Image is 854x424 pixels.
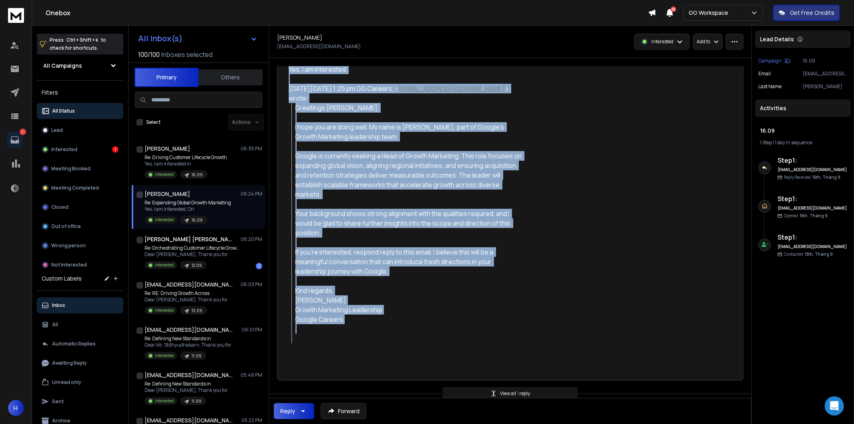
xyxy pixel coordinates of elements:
p: Yes, I am interested in [145,161,227,167]
span: 15th, Tháng 9 [800,213,828,218]
div: 1 [112,146,119,153]
button: Unread only [37,374,123,390]
p: 06:36 PM [241,145,262,152]
p: [PERSON_NAME] [803,83,848,90]
button: Others [199,69,263,86]
h1: [PERSON_NAME] [145,190,190,198]
p: Re: Defining New Standards in [145,335,231,342]
h6: Step 1 : [778,232,848,242]
button: All Campaigns [37,58,123,74]
p: Interested [155,353,174,359]
p: Lead Details [760,35,794,43]
p: 16.09 [191,217,203,223]
img: logo [8,8,24,23]
p: Yes, I am interested. On [145,206,231,212]
button: Reply [274,403,314,419]
h3: Inboxes selected [161,50,213,59]
div: Kind regards, [PERSON_NAME] Growth Marketing Leadership Google Careers [295,286,522,324]
p: Sent [52,398,64,405]
p: 12.09 [191,262,202,269]
p: Wrong person [51,242,86,249]
button: Not Interested [37,257,123,273]
p: Campaign [758,58,782,64]
p: Contacted [784,251,833,257]
p: Email [758,71,771,77]
h6: [EMAIL_ADDRESS][DOMAIN_NAME] [778,244,848,250]
h3: Custom Labels [42,275,82,283]
h1: [PERSON_NAME] [277,34,322,42]
button: All [37,317,123,333]
button: Automatic Replies [37,336,123,352]
h1: [EMAIL_ADDRESS][DOMAIN_NAME] [145,326,233,334]
button: Interested1 [37,141,123,157]
button: H [8,400,24,416]
div: I hope you are doing well. My name is [PERSON_NAME], part of Google’s Growth Marketing leadership... [295,122,522,141]
div: Open Intercom Messenger [825,396,844,416]
p: Out of office [51,223,81,230]
button: Closed [37,199,123,215]
p: 1 [20,129,26,135]
button: Wrong person [37,238,123,254]
p: Dear [PERSON_NAME], Thank you for [145,297,228,303]
div: Yes, I am interested. [289,65,522,74]
p: All Status [52,108,75,114]
p: Inbox [52,302,65,309]
p: 06:01 PM [242,327,262,333]
button: All Inbox(s) [132,30,264,46]
button: Meeting Completed [37,180,123,196]
span: 1 Step [760,139,772,146]
div: If you’re interested, respond reply to this email. I believe this will be a meaningful conversati... [295,247,522,276]
p: Automatic Replies [52,341,96,347]
p: 16.09 [803,58,848,64]
p: Dear [PERSON_NAME], Thank you for [145,387,228,394]
button: Sent [37,394,123,410]
span: 1 [517,390,519,397]
p: 16.09 [191,172,203,178]
span: Ctrl + Shift + k [65,35,99,44]
p: Re: Orchestrating Customer Lifecycle Growth [145,245,241,251]
p: [EMAIL_ADDRESS][DOMAIN_NAME] [277,43,361,50]
p: Interested [155,398,174,404]
button: Out of office [37,218,123,234]
p: Meeting Booked [51,166,90,172]
p: 06:03 PM [241,281,262,288]
h6: Step 1 : [778,194,848,204]
p: Get Free Credits [790,9,834,17]
h6: Step 1 : [778,155,848,165]
h1: 16.09 [760,127,846,135]
h1: [EMAIL_ADDRESS][DOMAIN_NAME] [145,281,233,289]
p: Add to [697,38,710,45]
p: Meeting Completed [51,185,99,191]
p: Dear [PERSON_NAME], Thank you for [145,251,241,258]
p: All [52,321,58,328]
button: Forward [321,403,366,419]
h1: All Inbox(s) [138,34,183,42]
span: 1 day in sequence [775,139,812,146]
span: 100 / 100 [138,50,160,59]
h1: Onebox [46,8,648,18]
label: Select [146,119,161,125]
p: 06:20 PM [241,236,262,242]
div: Greetings [PERSON_NAME], [295,103,522,113]
h6: [EMAIL_ADDRESS][DOMAIN_NAME] [778,205,848,211]
p: Awaiting Reply [52,360,87,366]
p: [EMAIL_ADDRESS][DOMAIN_NAME] [803,71,848,77]
span: 15th, Tháng 9 [805,251,833,257]
span: 50 [671,6,676,12]
div: Google is currently seeking a Head of Growth Marketing. This role focuses on expanding global vis... [295,151,522,199]
p: Press to check for shortcuts. [50,36,106,52]
p: Lead [51,127,63,133]
p: Interested [155,307,174,313]
h3: Filters [37,87,123,98]
p: Interested [51,146,77,153]
div: | [760,139,846,146]
p: Re: RE: Driving Growth Across [145,290,228,297]
div: Reply [280,407,295,415]
h1: [EMAIL_ADDRESS][DOMAIN_NAME] [145,371,233,379]
a: 1 [7,132,23,148]
p: Interested [155,172,174,178]
p: Archive [52,418,70,424]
